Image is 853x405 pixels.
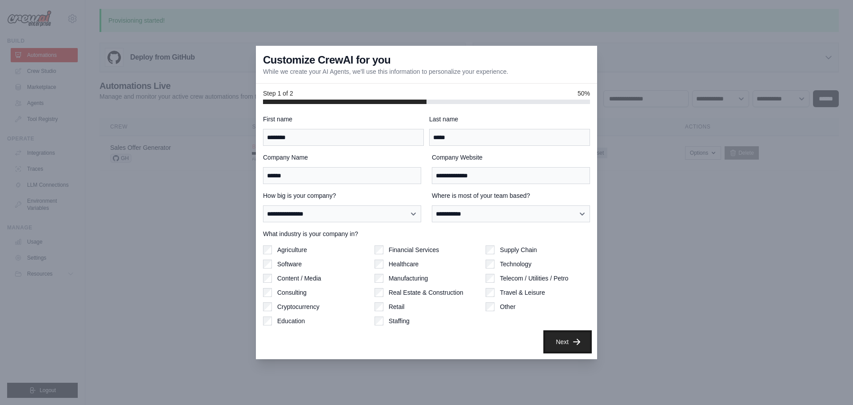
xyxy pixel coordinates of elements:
[389,317,410,325] label: Staffing
[277,245,307,254] label: Agriculture
[263,153,421,162] label: Company Name
[389,245,439,254] label: Financial Services
[432,191,590,200] label: Where is most of your team based?
[389,274,428,283] label: Manufacturing
[263,229,590,238] label: What industry is your company in?
[277,274,321,283] label: Content / Media
[277,288,307,297] label: Consulting
[277,260,302,269] label: Software
[263,115,424,124] label: First name
[429,115,590,124] label: Last name
[500,288,545,297] label: Travel & Leisure
[500,274,568,283] label: Telecom / Utilities / Petro
[277,302,319,311] label: Cryptocurrency
[545,332,590,352] button: Next
[263,191,421,200] label: How big is your company?
[263,89,293,98] span: Step 1 of 2
[389,288,463,297] label: Real Estate & Construction
[500,260,531,269] label: Technology
[389,302,405,311] label: Retail
[578,89,590,98] span: 50%
[263,67,508,76] p: While we create your AI Agents, we'll use this information to personalize your experience.
[432,153,590,162] label: Company Website
[500,245,537,254] label: Supply Chain
[263,53,391,67] h3: Customize CrewAI for you
[277,317,305,325] label: Education
[500,302,515,311] label: Other
[389,260,419,269] label: Healthcare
